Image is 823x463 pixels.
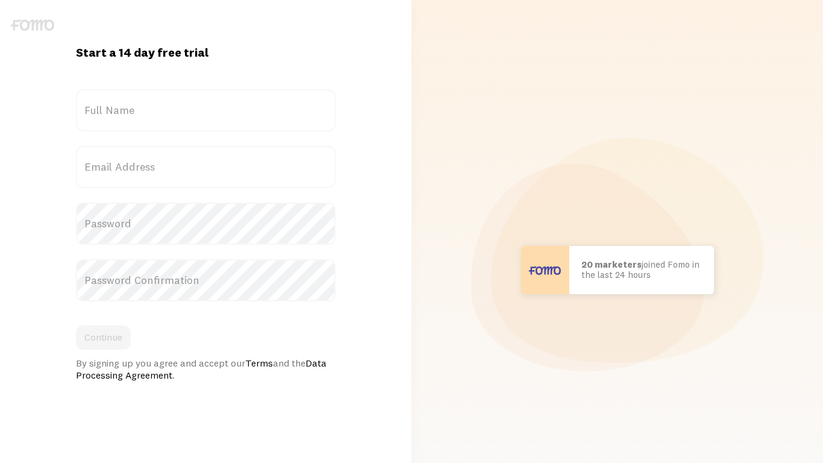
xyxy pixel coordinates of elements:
h1: Start a 14 day free trial [76,45,336,60]
label: Email Address [76,146,336,188]
a: Data Processing Agreement [76,357,327,381]
img: fomo-logo-gray-b99e0e8ada9f9040e2984d0d95b3b12da0074ffd48d1e5cb62ac37fc77b0b268.svg [11,19,54,31]
b: 20 marketers [581,259,642,270]
label: Password [76,203,336,245]
div: By signing up you agree and accept our and the . [76,357,336,381]
label: Password Confirmation [76,259,336,301]
img: User avatar [521,246,569,294]
label: Full Name [76,89,336,131]
a: Terms [245,357,273,369]
p: joined Fomo in the last 24 hours [581,260,702,280]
